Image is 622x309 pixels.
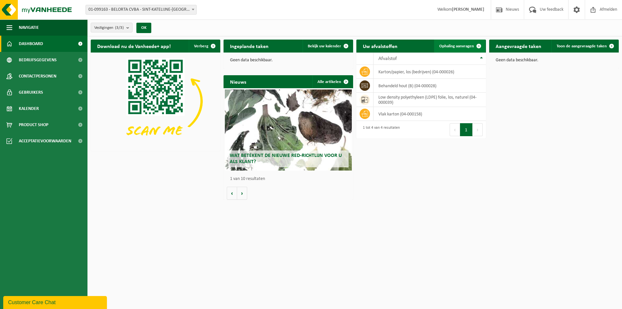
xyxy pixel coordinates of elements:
[378,56,397,61] span: Afvalstof
[136,23,151,33] button: OK
[551,40,618,53] a: Toon de aangevraagde taken
[91,23,132,32] button: Vestigingen(3/3)
[230,153,342,164] span: Wat betekent de nieuwe RED-richtlijn voor u als klant?
[434,40,485,53] a: Ophaling aanvragen
[94,23,124,33] span: Vestigingen
[450,123,460,136] button: Previous
[225,89,352,171] a: Wat betekent de nieuwe RED-richtlijn voor u als klant?
[230,177,350,181] p: 1 van 10 resultaten
[189,40,220,53] button: Verberg
[356,40,404,52] h2: Uw afvalstoffen
[230,58,347,63] p: Geen data beschikbaar.
[496,58,612,63] p: Geen data beschikbaar.
[86,5,197,15] span: 01-099163 - BELORTA CVBA - SINT-KATELIJNE-WAVER
[224,40,275,52] h2: Ingeplande taken
[19,19,39,36] span: Navigatie
[3,295,108,309] iframe: chat widget
[19,101,39,117] span: Kalender
[374,65,486,79] td: karton/papier, los (bedrijven) (04-000026)
[19,52,57,68] span: Bedrijfsgegevens
[115,26,124,30] count: (3/3)
[303,40,352,53] a: Bekijk uw kalender
[557,44,607,48] span: Toon de aangevraagde taken
[473,123,483,136] button: Next
[308,44,341,48] span: Bekijk uw kalender
[439,44,474,48] span: Ophaling aanvragen
[489,40,548,52] h2: Aangevraagde taken
[374,107,486,121] td: vlak karton (04-000158)
[194,44,208,48] span: Verberg
[19,84,43,101] span: Gebruikers
[91,40,177,52] h2: Download nu de Vanheede+ app!
[237,187,247,200] button: Volgende
[19,117,48,133] span: Product Shop
[452,7,484,12] strong: [PERSON_NAME]
[374,79,486,93] td: behandeld hout (B) (04-000028)
[360,123,400,137] div: 1 tot 4 van 4 resultaten
[374,93,486,107] td: low density polyethyleen (LDPE) folie, los, naturel (04-000039)
[19,68,56,84] span: Contactpersonen
[312,75,352,88] a: Alle artikelen
[224,75,253,88] h2: Nieuws
[91,53,220,150] img: Download de VHEPlus App
[460,123,473,136] button: 1
[227,187,237,200] button: Vorige
[19,133,71,149] span: Acceptatievoorwaarden
[19,36,43,52] span: Dashboard
[86,5,196,14] span: 01-099163 - BELORTA CVBA - SINT-KATELIJNE-WAVER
